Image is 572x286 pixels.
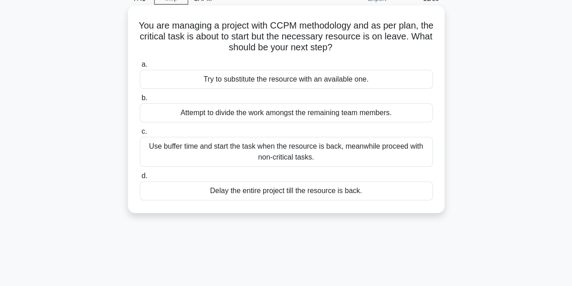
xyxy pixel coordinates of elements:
[140,70,433,89] div: Try to substitute the resource with an available one.
[142,94,147,102] span: b.
[142,172,147,179] span: d.
[142,127,147,135] span: c.
[140,103,433,122] div: Attempt to divide the work amongst the remaining team members.
[139,20,434,53] h5: You are managing a project with CCPM methodology and as per plan, the critical task is about to s...
[140,137,433,167] div: Use buffer time and start the task when the resource is back, meanwhile proceed with non-critical...
[140,181,433,200] div: Delay the entire project till the resource is back.
[142,60,147,68] span: a.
